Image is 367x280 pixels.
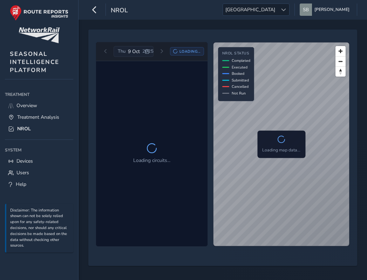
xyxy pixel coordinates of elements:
div: Treatment [5,89,73,100]
span: Help [16,181,26,188]
a: Help [5,178,73,190]
span: Loading... [179,49,201,54]
button: Zoom in [335,46,346,56]
span: Not Run [232,91,246,96]
a: NROL [5,123,73,135]
span: NROL [17,125,31,132]
span: 2025 [142,48,154,54]
a: Users [5,167,73,178]
img: diamond-layout [300,4,312,16]
span: SEASONAL INTELLIGENCE PLATFORM [10,50,59,74]
img: customer logo [19,27,60,43]
span: [GEOGRAPHIC_DATA] [223,4,278,15]
button: Zoom out [335,56,346,66]
div: System [5,145,73,155]
span: Executed [232,65,247,70]
iframe: Intercom live chat [343,256,360,273]
button: Reset bearing to north [335,66,346,77]
a: Devices [5,155,73,167]
span: Devices [16,158,33,164]
a: Overview [5,100,73,111]
span: Submitted [232,78,249,83]
p: Disclaimer: The information shown can not be solely relied upon for any safety-related decisions,... [10,208,70,249]
p: Loading map data... [262,146,300,153]
span: 9 Oct [128,48,140,55]
img: rr logo [10,5,68,21]
span: Treatment Analysis [17,114,59,121]
button: [PERSON_NAME] [300,4,352,16]
canvas: Map [213,43,349,246]
span: [PERSON_NAME] [314,4,349,16]
span: Completed [232,58,250,63]
span: NROL [111,6,128,16]
h4: NROL Status [222,51,250,56]
span: Thu [118,48,125,54]
span: Users [16,169,29,176]
p: Loading circuits... [133,157,170,164]
span: Cancelled [232,84,249,89]
span: Overview [16,102,37,109]
a: Treatment Analysis [5,111,73,123]
span: Booked [232,71,244,76]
